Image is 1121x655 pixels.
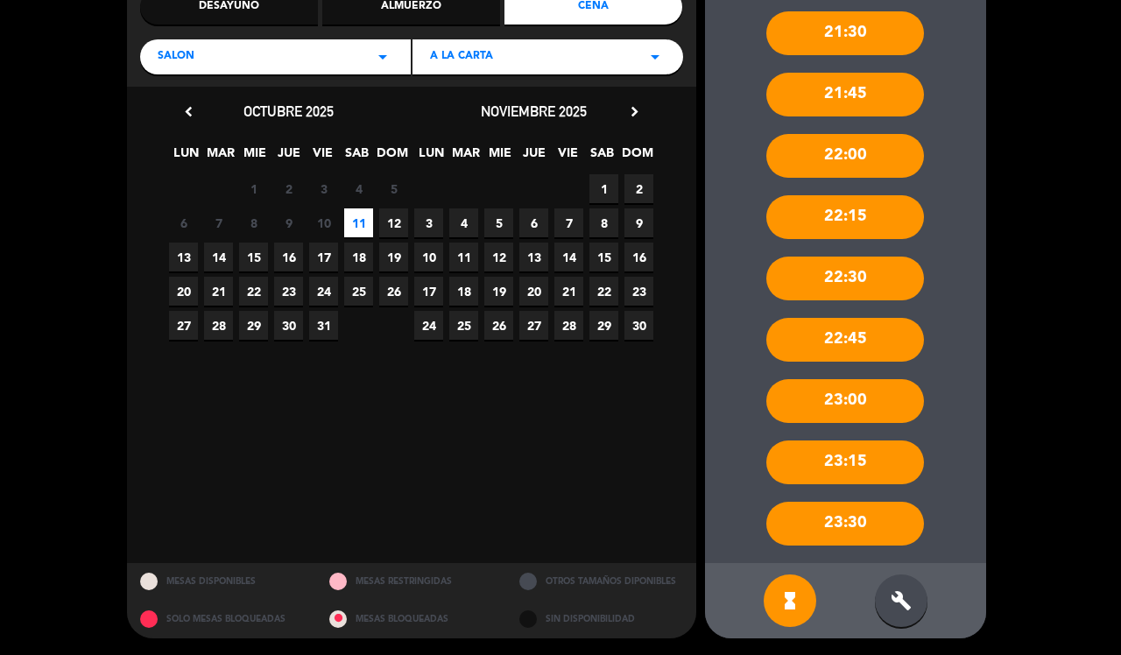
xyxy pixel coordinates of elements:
i: chevron_left [180,102,198,121]
div: 21:30 [766,11,924,55]
span: 26 [379,277,408,306]
span: 10 [414,243,443,271]
span: 27 [519,311,548,340]
span: 17 [309,243,338,271]
span: 8 [589,208,618,237]
div: MESAS RESTRINGIDAS [316,563,506,601]
span: 11 [344,208,373,237]
span: 23 [274,277,303,306]
span: 26 [484,311,513,340]
div: MESAS DISPONIBLES [127,563,317,601]
div: SIN DISPONIBILIDAD [506,601,696,638]
span: 9 [274,208,303,237]
span: 25 [344,277,373,306]
span: SAB [588,143,617,172]
div: 23:15 [766,440,924,484]
span: 4 [344,174,373,203]
span: SALON [158,48,194,66]
span: MAR [451,143,480,172]
span: 22 [589,277,618,306]
span: 25 [449,311,478,340]
div: OTROS TAMAÑOS DIPONIBLES [506,563,696,601]
span: VIE [553,143,582,172]
span: 11 [449,243,478,271]
span: 20 [169,277,198,306]
span: 27 [169,311,198,340]
span: 15 [589,243,618,271]
span: 10 [309,208,338,237]
span: 1 [239,174,268,203]
span: 14 [554,243,583,271]
div: 22:15 [766,195,924,239]
span: 16 [624,243,653,271]
span: 23 [624,277,653,306]
span: 1 [589,174,618,203]
span: 9 [624,208,653,237]
div: 23:00 [766,379,924,423]
span: 2 [274,174,303,203]
span: LUN [172,143,201,172]
div: MESAS BLOQUEADAS [316,601,506,638]
span: MIE [485,143,514,172]
div: SOLO MESAS BLOQUEADAS [127,601,317,638]
span: noviembre 2025 [481,102,587,120]
span: LUN [417,143,446,172]
span: SAB [342,143,371,172]
span: MAR [206,143,235,172]
span: A LA CARTA [430,48,493,66]
span: 4 [449,208,478,237]
span: DOM [377,143,405,172]
span: 28 [204,311,233,340]
span: 18 [344,243,373,271]
span: 5 [379,174,408,203]
span: JUE [519,143,548,172]
span: 6 [169,208,198,237]
span: 14 [204,243,233,271]
i: hourglass_full [779,590,800,611]
span: 13 [169,243,198,271]
span: JUE [274,143,303,172]
span: DOM [622,143,651,172]
span: VIE [308,143,337,172]
span: 2 [624,174,653,203]
span: 21 [554,277,583,306]
span: 5 [484,208,513,237]
span: 19 [484,277,513,306]
div: 23:30 [766,502,924,546]
span: 17 [414,277,443,306]
span: 24 [414,311,443,340]
span: 3 [414,208,443,237]
div: 21:45 [766,73,924,116]
span: 20 [519,277,548,306]
i: arrow_drop_down [372,46,393,67]
span: 29 [589,311,618,340]
span: octubre 2025 [243,102,334,120]
span: 18 [449,277,478,306]
span: 19 [379,243,408,271]
div: 22:00 [766,134,924,178]
span: 22 [239,277,268,306]
span: 12 [484,243,513,271]
span: 6 [519,208,548,237]
span: 28 [554,311,583,340]
span: 8 [239,208,268,237]
span: 7 [554,208,583,237]
span: 29 [239,311,268,340]
span: 31 [309,311,338,340]
i: arrow_drop_down [645,46,666,67]
span: 12 [379,208,408,237]
i: chevron_right [625,102,644,121]
i: build [891,590,912,611]
span: 16 [274,243,303,271]
span: 24 [309,277,338,306]
span: 13 [519,243,548,271]
span: 30 [624,311,653,340]
div: 22:30 [766,257,924,300]
div: 22:45 [766,318,924,362]
span: 3 [309,174,338,203]
span: MIE [240,143,269,172]
span: 21 [204,277,233,306]
span: 15 [239,243,268,271]
span: 7 [204,208,233,237]
span: 30 [274,311,303,340]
